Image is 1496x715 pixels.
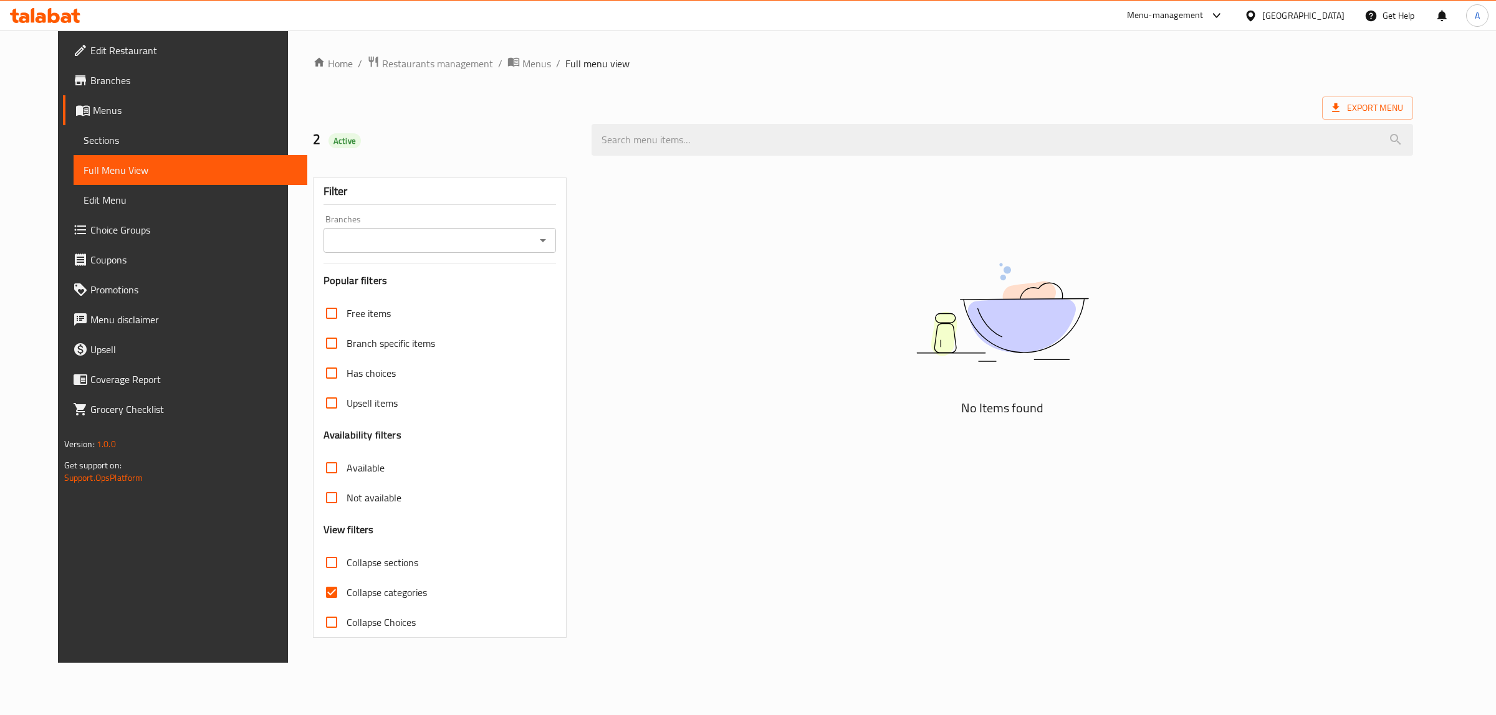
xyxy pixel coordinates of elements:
[324,273,556,288] h3: Popular filters
[90,402,298,417] span: Grocery Checklist
[313,55,1414,72] nav: breadcrumb
[347,615,416,630] span: Collapse Choices
[84,133,298,148] span: Sections
[498,56,502,71] li: /
[93,103,298,118] span: Menus
[324,178,556,205] div: Filter
[347,460,385,475] span: Available
[63,36,308,65] a: Edit Restaurant
[63,95,308,125] a: Menus
[592,124,1413,156] input: search
[74,185,308,215] a: Edit Menu
[1332,100,1403,116] span: Export Menu
[556,56,560,71] li: /
[367,55,493,72] a: Restaurants management
[347,555,418,570] span: Collapse sections
[63,305,308,334] a: Menu disclaimer
[1127,8,1204,23] div: Menu-management
[1475,9,1480,22] span: A
[328,135,361,147] span: Active
[64,470,143,486] a: Support.OpsPlatform
[347,306,391,321] span: Free items
[347,336,435,351] span: Branch specific items
[347,490,401,505] span: Not available
[1262,9,1345,22] div: [GEOGRAPHIC_DATA]
[313,56,353,71] a: Home
[90,372,298,387] span: Coverage Report
[90,282,298,297] span: Promotions
[63,65,308,95] a: Branches
[64,457,122,473] span: Get support on:
[347,366,396,381] span: Has choices
[358,56,362,71] li: /
[846,398,1158,418] h5: No Items found
[90,342,298,357] span: Upsell
[522,56,551,71] span: Menus
[347,395,398,410] span: Upsell items
[64,436,95,452] span: Version:
[90,252,298,267] span: Coupons
[324,428,401,442] h3: Availability filters
[313,130,577,149] h2: 2
[63,215,308,245] a: Choice Groups
[565,56,630,71] span: Full menu view
[328,133,361,148] div: Active
[84,163,298,178] span: Full Menu View
[90,312,298,327] span: Menu disclaimer
[84,192,298,207] span: Edit Menu
[74,125,308,155] a: Sections
[846,230,1158,395] img: dish.svg
[347,585,427,600] span: Collapse categories
[63,364,308,394] a: Coverage Report
[63,245,308,275] a: Coupons
[90,73,298,88] span: Branches
[63,334,308,364] a: Upsell
[63,275,308,305] a: Promotions
[90,43,298,58] span: Edit Restaurant
[63,394,308,424] a: Grocery Checklist
[382,56,493,71] span: Restaurants management
[324,523,374,537] h3: View filters
[507,55,551,72] a: Menus
[1322,97,1413,120] span: Export Menu
[97,436,116,452] span: 1.0.0
[534,232,552,249] button: Open
[90,222,298,237] span: Choice Groups
[74,155,308,185] a: Full Menu View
